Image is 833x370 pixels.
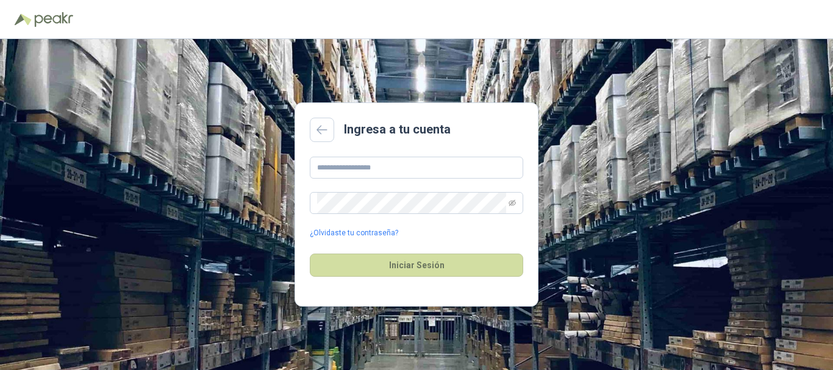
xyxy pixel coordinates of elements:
a: ¿Olvidaste tu contraseña? [310,227,398,239]
span: eye-invisible [509,199,516,207]
button: Iniciar Sesión [310,254,523,277]
img: Peakr [34,12,73,27]
h2: Ingresa a tu cuenta [344,120,451,139]
img: Logo [15,13,32,26]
